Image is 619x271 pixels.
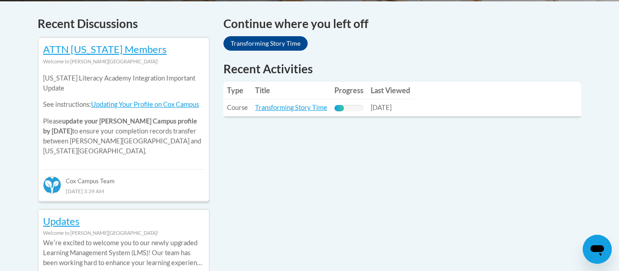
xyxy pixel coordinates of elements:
b: update your [PERSON_NAME] Campus profile by [DATE] [43,117,197,135]
h4: Recent Discussions [38,15,210,33]
th: Progress [331,81,367,100]
div: Progress, % [334,105,344,111]
p: See instructions: [43,100,204,109]
p: [US_STATE] Literacy Academy Integration Important Update [43,73,204,93]
img: Cox Campus Team [43,176,61,194]
a: Updates [43,215,80,227]
th: Title [251,81,331,100]
div: Cox Campus Team [43,169,204,185]
div: Please to ensure your completion records transfer between [PERSON_NAME][GEOGRAPHIC_DATA] and [US_... [43,67,204,163]
div: [DATE] 3:39 AM [43,186,204,196]
th: Type [223,81,251,100]
a: ATTN [US_STATE] Members [43,43,167,55]
h1: Recent Activities [223,61,581,77]
p: Weʹre excited to welcome you to our newly upgraded Learning Management System (LMS)! Our team has... [43,238,204,268]
a: Updating Your Profile on Cox Campus [91,100,199,108]
span: Course [227,104,248,111]
h4: Continue where you left off [223,15,581,33]
span: [DATE] [371,104,392,111]
th: Last Viewed [367,81,414,100]
a: Transforming Story Time [223,36,308,51]
a: Transforming Story Time [255,104,327,111]
div: Welcome to [PERSON_NAME][GEOGRAPHIC_DATA]! [43,228,204,238]
iframe: Button to launch messaging window [583,235,612,264]
div: Welcome to [PERSON_NAME][GEOGRAPHIC_DATA]! [43,57,204,67]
